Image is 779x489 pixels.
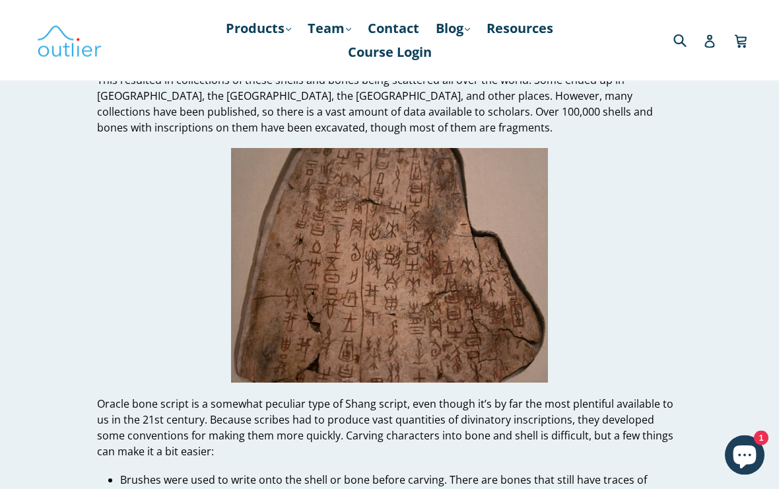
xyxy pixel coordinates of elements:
[429,17,477,40] a: Blog
[670,26,706,54] input: Search
[231,149,548,383] img: shang oracle bone inscription
[36,21,102,59] img: Outlier Linguistics
[361,17,426,40] a: Contact
[721,435,768,478] inbox-online-store-chat: Shopify online store chat
[480,17,560,40] a: Resources
[301,17,358,40] a: Team
[97,73,653,135] span: This resulted in collections of these shells and bones being scattered all over the world. Some e...
[219,17,298,40] a: Products
[341,40,438,64] a: Course Login
[97,396,683,460] p: Oracle bone script is a somewhat peculiar type of Shang script, even though it’s by far the most ...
